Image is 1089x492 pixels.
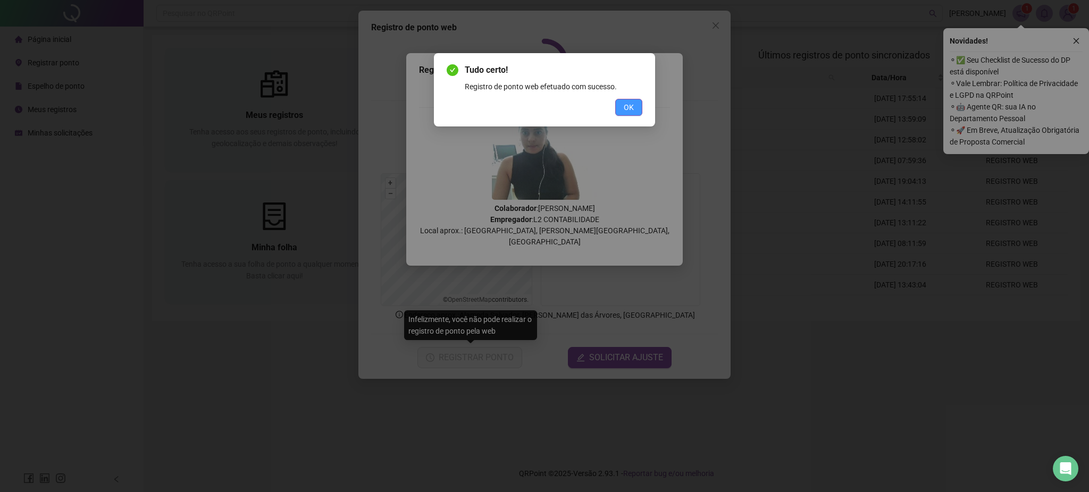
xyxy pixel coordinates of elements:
[465,64,642,77] span: Tudo certo!
[447,64,458,76] span: check-circle
[465,81,642,92] div: Registro de ponto web efetuado com sucesso.
[624,101,634,113] span: OK
[1053,456,1078,481] div: Open Intercom Messenger
[615,99,642,116] button: OK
